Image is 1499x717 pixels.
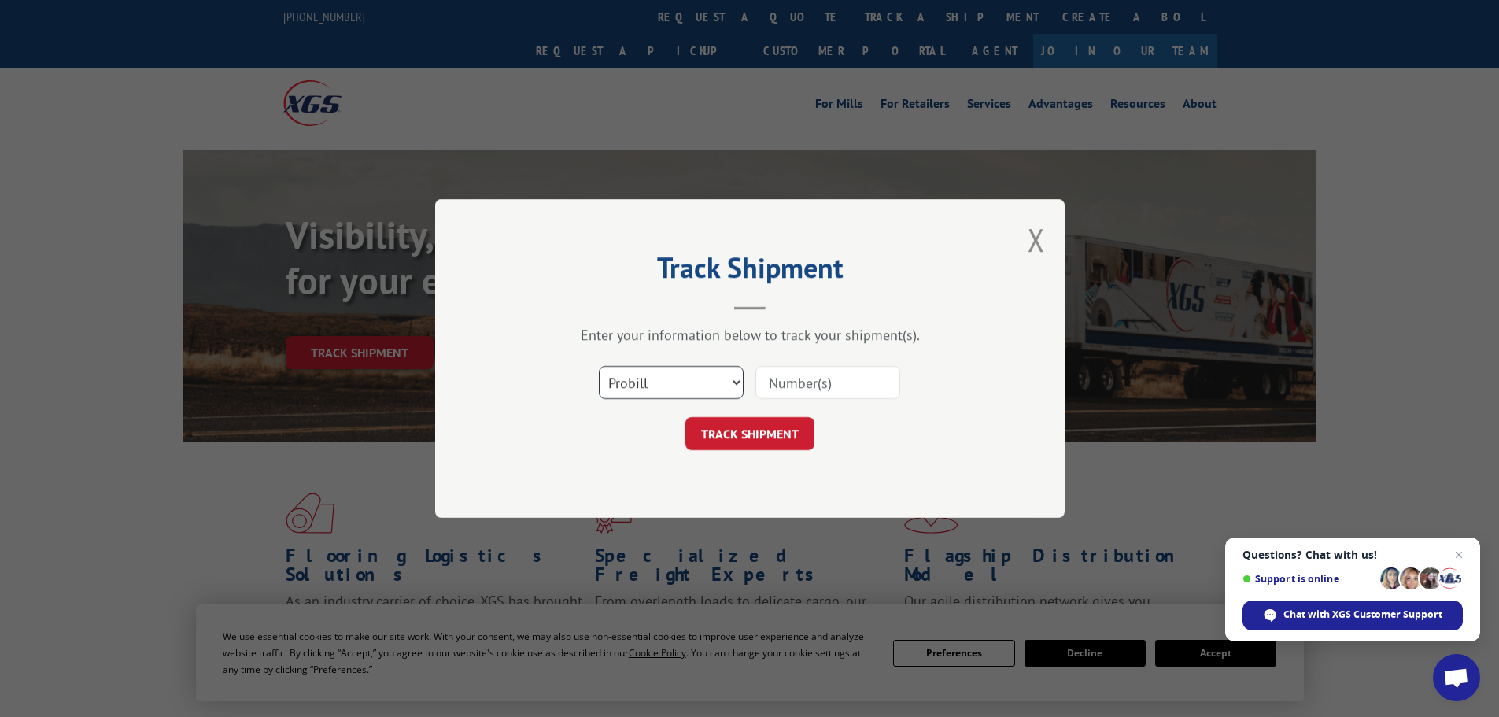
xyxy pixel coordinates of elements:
[514,257,986,286] h2: Track Shipment
[1242,573,1375,585] span: Support is online
[755,366,900,399] input: Number(s)
[1283,608,1442,622] span: Chat with XGS Customer Support
[1028,219,1045,261] button: Close modal
[1242,549,1463,561] span: Questions? Chat with us!
[1242,601,1463,630] div: Chat with XGS Customer Support
[685,417,814,450] button: TRACK SHIPMENT
[1449,545,1468,564] span: Close chat
[514,326,986,344] div: Enter your information below to track your shipment(s).
[1433,654,1480,701] div: Open chat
